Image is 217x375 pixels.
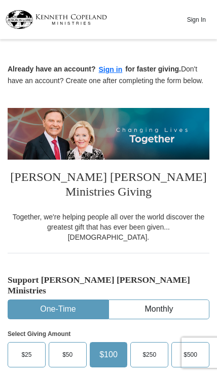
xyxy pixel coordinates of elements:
span: $250 [142,347,156,362]
span: $100 [99,347,118,362]
button: Sign in [96,64,126,76]
span: $25 [21,347,31,362]
button: Monthly [109,300,209,319]
p: Don't have an account? Create one after completing the form below. [8,64,209,86]
h3: [PERSON_NAME] [PERSON_NAME] Ministries Giving [8,160,209,212]
button: One-Time [8,300,108,319]
span: $50 [62,347,73,362]
div: Together, we're helping people all over the world discover the greatest gift that has ever been g... [8,212,209,242]
h5: Support [PERSON_NAME] [PERSON_NAME] Ministries [8,275,209,296]
img: kcm-header-logo.svg [6,10,107,29]
strong: Select Giving Amount [8,330,70,337]
button: Sign In [181,12,211,27]
strong: Already have an account? for faster giving. [8,65,181,73]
